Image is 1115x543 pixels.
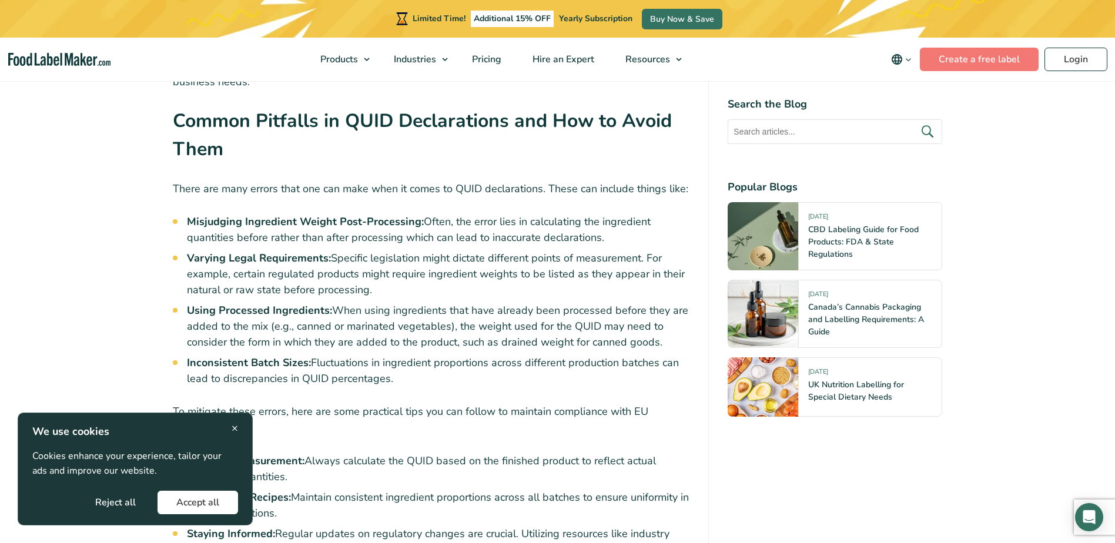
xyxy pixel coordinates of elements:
span: [DATE] [808,367,828,381]
strong: Varying Legal Requirements: [187,251,331,265]
strong: Using Processed Ingredients: [187,303,332,317]
p: To mitigate these errors, here are some practical tips you can follow to maintain compliance with... [173,403,690,437]
a: Create a free label [920,48,1039,71]
strong: Inconsistent Batch Sizes: [187,356,311,370]
h4: Search the Blog [728,96,942,112]
span: Yearly Subscription [559,13,632,24]
strong: We use cookies [32,424,109,438]
strong: Staying Informed: [187,527,275,541]
strong: Misjudging Ingredient Weight Post-Processing: [187,214,424,229]
li: Fluctuations in ingredient proportions across different production batches can lead to discrepanc... [187,355,690,387]
input: Search articles... [728,119,942,144]
li: Often, the error lies in calculating the ingredient quantities before rather than after processin... [187,214,690,246]
a: Products [305,38,376,81]
a: Canada’s Cannabis Packaging and Labelling Requirements: A Guide [808,301,924,337]
h4: Popular Blogs [728,179,942,195]
span: Industries [390,53,437,66]
a: CBD Labeling Guide for Food Products: FDA & State Regulations [808,224,919,260]
li: Maintain consistent ingredient proportions across all batches to ensure uniformity in QUID declar... [187,490,690,521]
span: Hire an Expert [529,53,595,66]
li: When using ingredients that have already been processed before they are added to the mix (e.g., c... [187,303,690,350]
button: Reject all [76,491,155,514]
a: Pricing [457,38,514,81]
a: UK Nutrition Labelling for Special Dietary Needs [808,379,904,403]
strong: Common Pitfalls in QUID Declarations and How to Avoid Them [173,108,672,162]
span: Pricing [468,53,503,66]
p: There are many errors that one can make when it comes to QUID declarations. These can include thi... [173,180,690,197]
span: Products [317,53,359,66]
span: [DATE] [808,212,828,226]
li: Always calculate the QUID based on the finished product to reflect actual ingredient quantities. [187,453,690,485]
div: Open Intercom Messenger [1075,503,1103,531]
a: Industries [379,38,454,81]
button: Accept all [158,491,238,514]
span: Resources [622,53,671,66]
a: Login [1044,48,1107,71]
a: Buy Now & Save [642,9,722,29]
a: Hire an Expert [517,38,607,81]
a: Resources [610,38,688,81]
span: × [232,420,238,436]
p: Cookies enhance your experience, tailor your ads and improve our website. [32,449,238,479]
span: [DATE] [808,290,828,303]
li: Specific legislation might dictate different points of measurement. For example, certain regulate... [187,250,690,298]
span: Additional 15% OFF [471,11,554,27]
span: Limited Time! [413,13,466,24]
